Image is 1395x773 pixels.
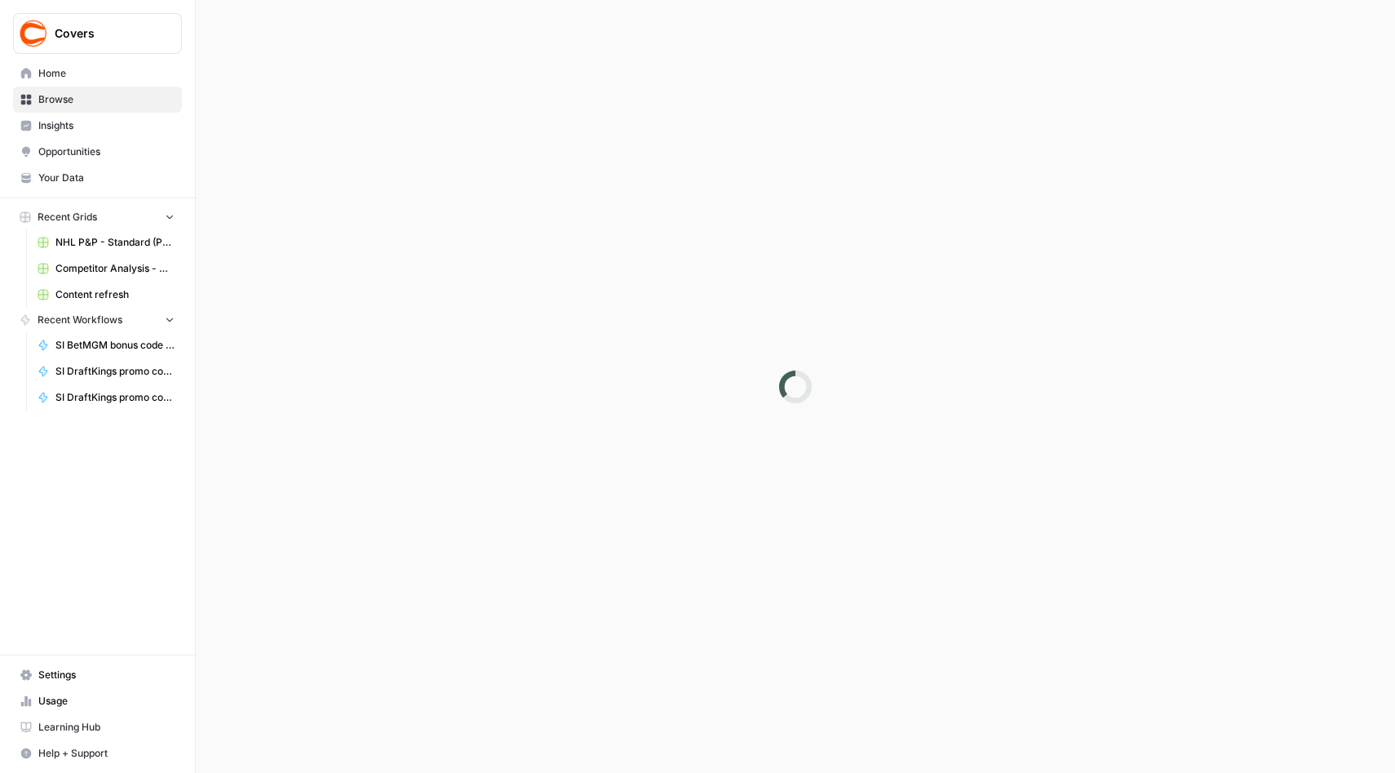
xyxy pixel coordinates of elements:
img: Covers Logo [19,19,48,48]
a: Content refresh [30,282,182,308]
a: Opportunities [13,139,182,165]
button: Help + Support [13,740,182,766]
span: Learning Hub [38,720,175,735]
span: Browse [38,92,175,107]
span: Help + Support [38,746,175,761]
button: Recent Grids [13,205,182,229]
span: Home [38,66,175,81]
span: SI DraftKings promo code articles [55,364,175,379]
a: SI BetMGM bonus code articles [30,332,182,358]
a: Competitor Analysis - URL Specific Grid [30,255,182,282]
button: Workspace: Covers [13,13,182,54]
a: Settings [13,662,182,688]
a: Browse [13,87,182,113]
a: Usage [13,688,182,714]
span: Content refresh [55,287,175,302]
a: NHL P&P - Standard (Production) Grid [30,229,182,255]
span: Covers [55,25,153,42]
span: SI DraftKings promo code - Bet $5, get $200 if you win [55,390,175,405]
a: SI DraftKings promo code articles [30,358,182,384]
span: Competitor Analysis - URL Specific Grid [55,261,175,276]
a: Insights [13,113,182,139]
span: SI BetMGM bonus code articles [55,338,175,353]
span: Settings [38,668,175,682]
span: Opportunities [38,144,175,159]
a: SI DraftKings promo code - Bet $5, get $200 if you win [30,384,182,411]
span: Usage [38,694,175,709]
span: Your Data [38,171,175,185]
button: Recent Workflows [13,308,182,332]
a: Your Data [13,165,182,191]
span: NHL P&P - Standard (Production) Grid [55,235,175,250]
a: Home [13,60,182,87]
a: Learning Hub [13,714,182,740]
span: Recent Workflows [38,313,122,327]
span: Recent Grids [38,210,97,224]
span: Insights [38,118,175,133]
